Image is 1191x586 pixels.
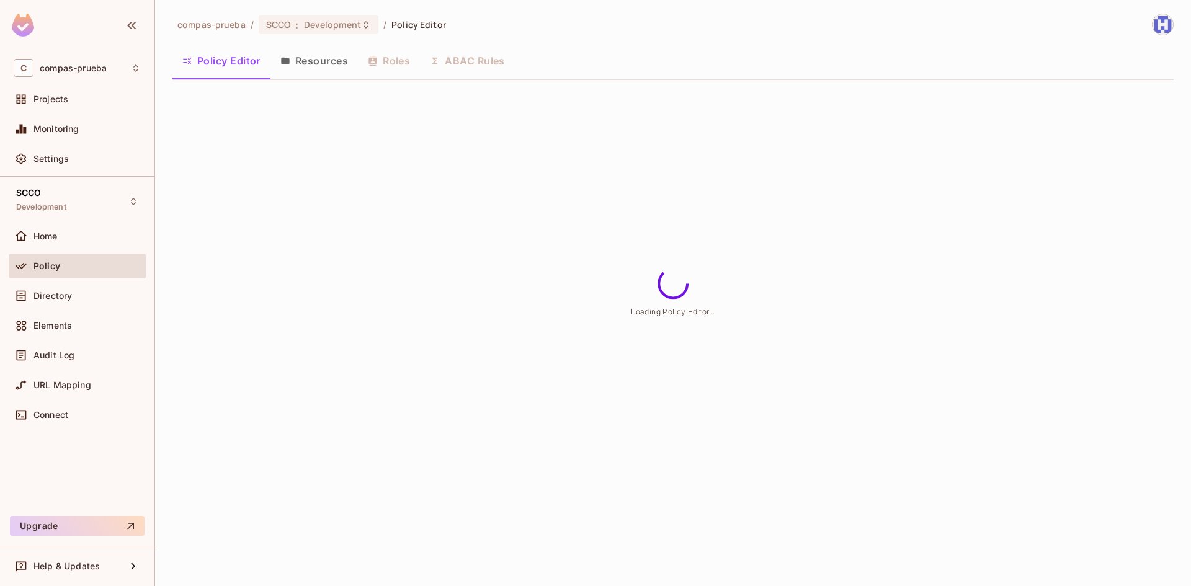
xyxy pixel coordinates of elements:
span: Settings [33,154,69,164]
img: SReyMgAAAABJRU5ErkJggg== [12,14,34,37]
span: Policy [33,261,60,271]
li: / [251,19,254,30]
span: SCCO [266,19,291,30]
span: Directory [33,291,72,301]
button: Policy Editor [172,45,270,76]
span: C [14,59,33,77]
span: Elements [33,321,72,331]
span: the active workspace [177,19,246,30]
span: Projects [33,94,68,104]
span: Development [304,19,361,30]
span: URL Mapping [33,380,91,390]
span: Workspace: compas-prueba [40,63,107,73]
span: Loading Policy Editor... [631,306,715,316]
span: Home [33,231,58,241]
li: / [383,19,386,30]
span: Monitoring [33,124,79,134]
span: SCCO [16,188,42,198]
span: Development [16,202,66,212]
button: Resources [270,45,358,76]
span: Audit Log [33,350,74,360]
span: : [295,20,299,30]
span: Connect [33,410,68,420]
span: Help & Updates [33,561,100,571]
span: Policy Editor [391,19,446,30]
button: Upgrade [10,516,145,536]
img: gcarrillo@compas.com.co [1153,14,1173,35]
